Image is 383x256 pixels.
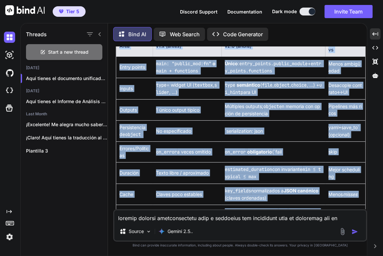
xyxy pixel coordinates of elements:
td: a veces omitido [153,141,221,162]
td: Outputs [116,99,153,120]
code: choice [291,82,307,88]
code: object [274,82,290,88]
p: Gemini 2.5.. [167,228,193,235]
span: Dark mode [272,8,297,15]
code: slider [156,82,217,95]
h2: [DATE] [21,65,108,71]
img: cloudideIcon [4,85,15,96]
td: normalizados a (claves ordenadas) [221,184,325,205]
p: Aquí tienes el documento unificado con l... [26,75,108,82]
td: con invariante [221,162,325,184]
button: Invite Team [324,5,372,18]
td: Duración [116,162,153,184]
code: type [156,82,166,88]
img: premium [59,10,64,14]
td: = widget UI ( , , …) [153,78,221,99]
img: githubDark [4,67,15,78]
p: ¡Claro! Aquí tienes la traducción al inglés... [26,134,108,141]
td: Inputs [116,78,153,99]
code: ui_hint [225,82,322,95]
p: ¡Excelente! Me alegra mucho saber que ya... [26,121,108,128]
button: Discord Support [180,8,217,15]
img: settings [4,231,15,242]
code: on_error [225,149,246,155]
td: Pipelines más ricos [325,99,366,120]
strong: JSON canónico [284,188,319,193]
h2: [DATE] [21,88,108,94]
code: file [262,82,272,88]
h2: Last Month [21,111,108,117]
code: entry_points.public_module [239,61,308,67]
td: Claves poco estables [153,184,221,205]
button: Documentation [227,8,262,15]
code: type [225,82,235,88]
img: Bind AI [5,5,45,15]
img: Pick Models [146,229,151,234]
p: Bind AI [128,30,146,38]
strong: Único [225,61,238,66]
code: min ≤ typical ≤ max [225,166,321,180]
button: premiumTier 5 [53,6,86,17]
td: Menos ambigüedad [325,56,366,78]
td: Múltiples outputs; en memoria con opción de persistencia [221,99,325,120]
code: object [263,103,279,109]
td: : + [221,56,325,78]
p: Web Search [170,30,200,38]
code: entry_points.functions [225,61,321,74]
td: Desacople contrato↔UI [325,78,366,99]
span: Discord Support [180,9,217,14]
td: (`fail [221,141,325,162]
img: darkChat [4,32,15,43]
img: attachment [339,228,346,235]
code: main + functions [156,68,198,74]
code: textbox [194,82,213,88]
img: darkAi-studio [4,49,15,61]
code: key_fields [225,188,251,194]
td: Persistencia de [116,120,153,141]
p: Plantilla 3 [26,148,108,154]
td: Menos [325,184,366,205]
span: Start a new thread [48,49,89,55]
td: Cache [116,184,153,205]
img: icon [351,228,358,235]
em: misses [343,191,357,197]
td: Errores/Políticas [116,141,153,162]
p: Code Generator [223,30,263,38]
td: 1 único output típico [153,99,221,120]
td: Misma idea, sin guía [153,205,221,225]
span: Documentation [227,9,262,14]
strong: o [213,61,216,66]
code: estimated_duration [225,166,272,172]
code: + [339,125,341,130]
td: Legibilidad [325,205,366,225]
td: No especificado [153,120,221,141]
strong: obligatorio [247,149,272,155]
span: Tier 5 [66,8,79,15]
code: main: "public_mod:fn" [156,61,211,67]
code: object [125,131,141,137]
strong: guía [278,209,288,214]
td: `serialization: json [221,120,325,141]
h1: Threads [26,30,47,38]
strong: semántico [237,82,260,88]
td: skip [325,141,366,162]
code: on_error [156,149,177,155]
td: Texto libre / aproximado [153,162,221,184]
p: Source [129,228,144,235]
td: ( , , , …) + para UI [221,78,325,99]
p: Aquí tienes el Informe de Análisis Arquitectónico... [26,98,108,105]
td: Mejor scheduling [325,162,366,184]
p: Bind can provide inaccurate information, including about people. Always double-check its answers.... [113,243,367,248]
td: yaml save_to` (opcional) [325,120,366,141]
td: Igual: libre/no validada + sugerida (paths/algorithm/integrations/legacy) [221,205,325,225]
td: Entry points [116,56,153,78]
img: Gemini 2.5 flash [158,228,165,235]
